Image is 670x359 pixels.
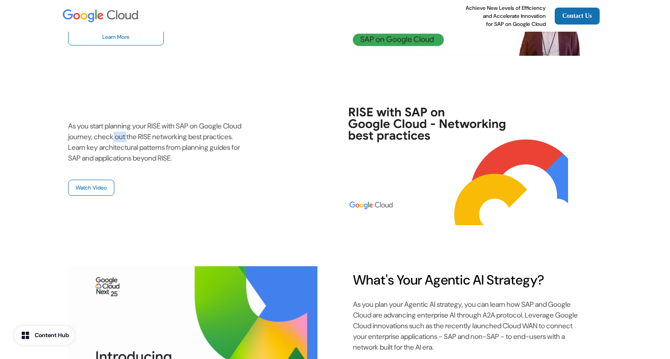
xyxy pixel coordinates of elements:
p: Achieve New Levels of Efficiency and Accelerate Innovation for SAP on Google Cloud [466,4,546,28]
button: Content Hub [14,326,74,345]
div: Content Hub [35,331,69,340]
p: As you plan your Agentic AI strategy, you can learn how SAP and Google Cloud are advancing enterp... [353,299,586,353]
a: Contact Us [555,8,600,25]
p: What's Your Agentic AI Strategy? [353,271,586,289]
a: Watch Video [68,180,114,196]
p: As you start planning your RISE with SAP on Google Cloud journey, check out the RISE networking b... [68,121,245,164]
a: Learn More [68,29,164,45]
